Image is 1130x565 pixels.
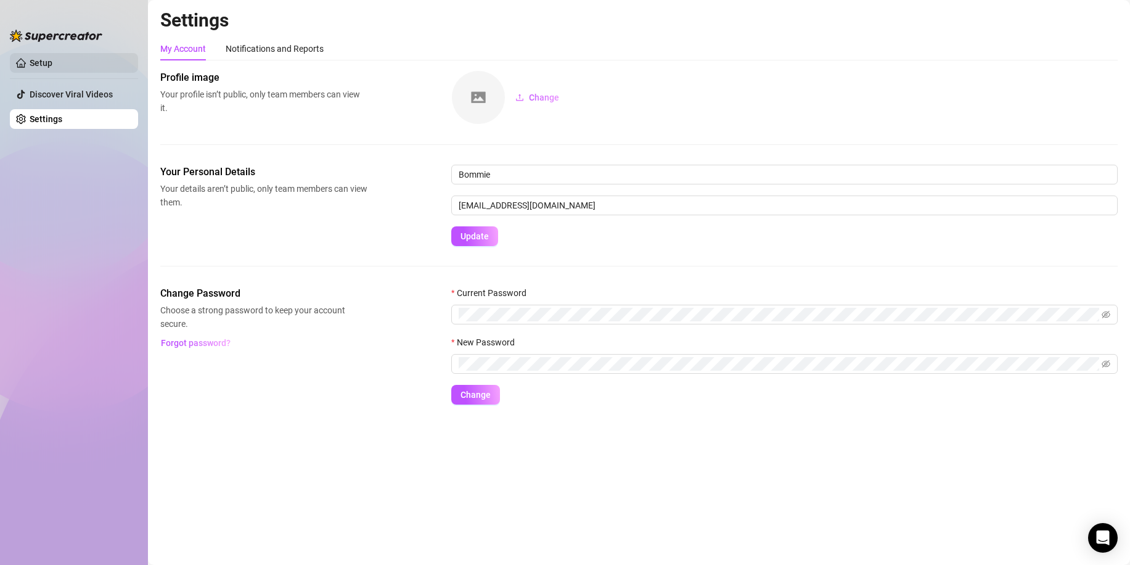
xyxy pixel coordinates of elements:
[160,333,231,353] button: Forgot password?
[1088,523,1118,553] div: Open Intercom Messenger
[452,71,505,124] img: square-placeholder.png
[506,88,569,107] button: Change
[30,89,113,99] a: Discover Viral Videos
[160,9,1118,32] h2: Settings
[459,308,1099,321] input: Current Password
[451,226,498,246] button: Update
[451,165,1118,184] input: Enter name
[160,70,367,85] span: Profile image
[160,182,367,209] span: Your details aren’t public, only team members can view them.
[451,286,534,300] label: Current Password
[451,336,523,349] label: New Password
[1102,310,1110,319] span: eye-invisible
[161,338,231,348] span: Forgot password?
[10,30,102,42] img: logo-BBDzfeDw.svg
[461,390,491,400] span: Change
[160,303,367,331] span: Choose a strong password to keep your account secure.
[160,88,367,115] span: Your profile isn’t public, only team members can view it.
[529,93,559,102] span: Change
[451,385,500,405] button: Change
[160,165,367,179] span: Your Personal Details
[451,196,1118,215] input: Enter new email
[160,286,367,301] span: Change Password
[461,231,489,241] span: Update
[1102,360,1110,368] span: eye-invisible
[515,93,524,102] span: upload
[226,42,324,56] div: Notifications and Reports
[459,357,1099,371] input: New Password
[30,58,52,68] a: Setup
[30,114,62,124] a: Settings
[160,42,206,56] div: My Account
